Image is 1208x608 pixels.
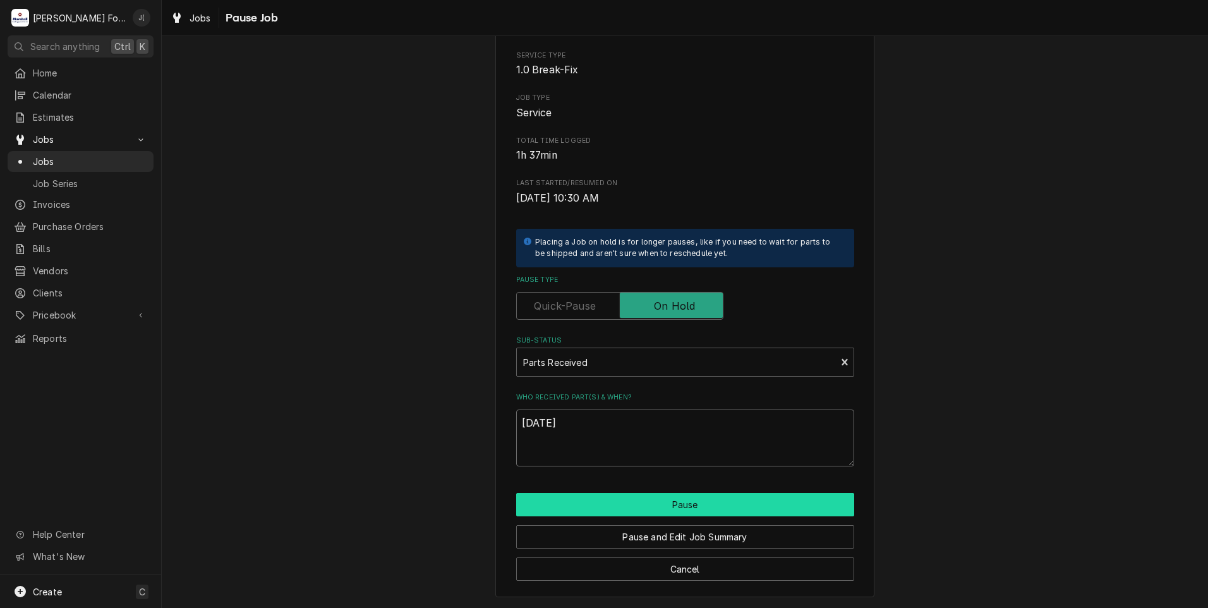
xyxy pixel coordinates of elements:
[516,392,854,466] div: Who received part(s) & when?
[8,173,154,194] a: Job Series
[139,585,145,599] span: C
[516,493,854,581] div: Button Group
[516,410,854,466] textarea: [DATE]
[516,275,854,285] label: Pause Type
[516,178,854,188] span: Last Started/Resumed On
[33,286,147,300] span: Clients
[516,178,854,205] div: Last Started/Resumed On
[33,587,62,597] span: Create
[222,9,278,27] span: Pause Job
[516,106,854,121] span: Job Type
[8,546,154,567] a: Go to What's New
[33,66,147,80] span: Home
[516,136,854,163] div: Total Time Logged
[33,198,147,211] span: Invoices
[33,177,147,190] span: Job Series
[516,275,854,320] div: Pause Type
[30,40,100,53] span: Search anything
[33,264,147,277] span: Vendors
[33,133,128,146] span: Jobs
[516,149,557,161] span: 1h 37min
[33,11,126,25] div: [PERSON_NAME] Food Equipment Service
[8,238,154,259] a: Bills
[516,516,854,549] div: Button Group Row
[11,9,29,27] div: M
[11,9,29,27] div: Marshall Food Equipment Service's Avatar
[133,9,150,27] div: J(
[33,332,147,345] span: Reports
[516,549,854,581] div: Button Group Row
[516,525,854,549] button: Pause and Edit Job Summary
[516,148,854,163] span: Total Time Logged
[516,336,854,346] label: Sub-Status
[8,283,154,303] a: Clients
[516,51,854,61] span: Service Type
[516,493,854,516] button: Pause
[8,216,154,237] a: Purchase Orders
[516,336,854,377] div: Sub-Status
[8,524,154,545] a: Go to Help Center
[33,220,147,233] span: Purchase Orders
[33,111,147,124] span: Estimates
[8,151,154,172] a: Jobs
[8,305,154,325] a: Go to Pricebook
[8,63,154,83] a: Home
[166,8,216,28] a: Jobs
[8,107,154,128] a: Estimates
[516,63,854,78] span: Service Type
[516,136,854,146] span: Total Time Logged
[8,129,154,150] a: Go to Jobs
[516,93,854,120] div: Job Type
[516,51,854,78] div: Service Type
[33,155,147,168] span: Jobs
[8,35,154,58] button: Search anythingCtrlK
[516,191,854,206] span: Last Started/Resumed On
[114,40,131,53] span: Ctrl
[140,40,145,53] span: K
[535,236,842,260] div: Placing a Job on hold is for longer pauses, like if you need to wait for parts to be shipped and ...
[8,85,154,106] a: Calendar
[33,528,146,541] span: Help Center
[33,242,147,255] span: Bills
[516,392,854,403] label: Who received part(s) & when?
[33,308,128,322] span: Pricebook
[8,194,154,215] a: Invoices
[8,328,154,349] a: Reports
[516,557,854,581] button: Cancel
[516,192,599,204] span: [DATE] 10:30 AM
[33,88,147,102] span: Calendar
[33,550,146,563] span: What's New
[516,107,552,119] span: Service
[516,64,579,76] span: 1.0 Break-Fix
[8,260,154,281] a: Vendors
[190,11,211,25] span: Jobs
[516,493,854,516] div: Button Group Row
[133,9,150,27] div: Jeff Debigare (109)'s Avatar
[516,93,854,103] span: Job Type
